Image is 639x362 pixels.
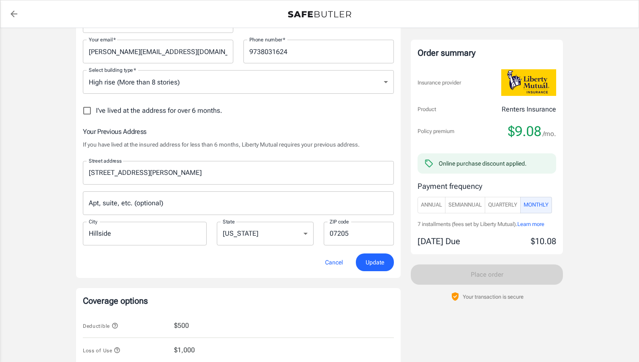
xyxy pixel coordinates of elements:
[508,123,541,140] span: $9.08
[83,321,118,331] button: Deductible
[485,197,521,213] button: Quarterly
[83,40,233,63] input: Enter email
[418,127,454,136] p: Policy premium
[418,221,517,227] span: 7 installments (fees set by Liberty Mutual).
[517,221,544,227] span: Learn more
[418,105,436,114] p: Product
[83,348,120,354] span: Loss of Use
[174,321,189,331] span: $500
[288,11,351,18] img: Back to quotes
[524,200,549,210] span: Monthly
[249,36,285,43] label: Phone number
[89,157,122,164] label: Street address
[445,197,485,213] button: SemiAnnual
[315,253,352,272] button: Cancel
[501,69,556,96] img: Liberty Mutual
[174,345,195,355] span: $1,000
[418,46,556,59] div: Order summary
[243,40,394,63] input: Enter number
[96,106,222,116] span: I've lived at the address for over 6 months.
[83,295,394,307] p: Coverage options
[356,253,394,272] button: Update
[439,159,527,168] div: Online purchase discount applied.
[463,293,524,301] p: Your transaction is secure
[366,257,384,268] span: Update
[89,36,116,43] label: Your email
[83,126,394,137] h6: Your Previous Address
[89,218,97,225] label: City
[223,218,235,225] label: State
[448,200,482,210] span: SemiAnnual
[520,197,552,213] button: Monthly
[421,200,442,210] span: Annual
[418,197,445,213] button: Annual
[418,180,556,192] p: Payment frequency
[543,128,556,140] span: /mo.
[83,140,394,149] p: If you have lived at the insured address for less than 6 months, Liberty Mutual requires your pre...
[531,235,556,248] p: $10.08
[488,200,517,210] span: Quarterly
[89,66,136,73] label: Select building type
[418,235,460,248] p: [DATE] Due
[83,323,118,329] span: Deductible
[418,79,461,87] p: Insurance provider
[5,5,22,22] a: back to quotes
[83,70,394,94] div: High rise (More than 8 stories)
[502,104,556,114] p: Renters Insurance
[83,345,120,355] button: Loss of Use
[330,218,349,225] label: ZIP code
